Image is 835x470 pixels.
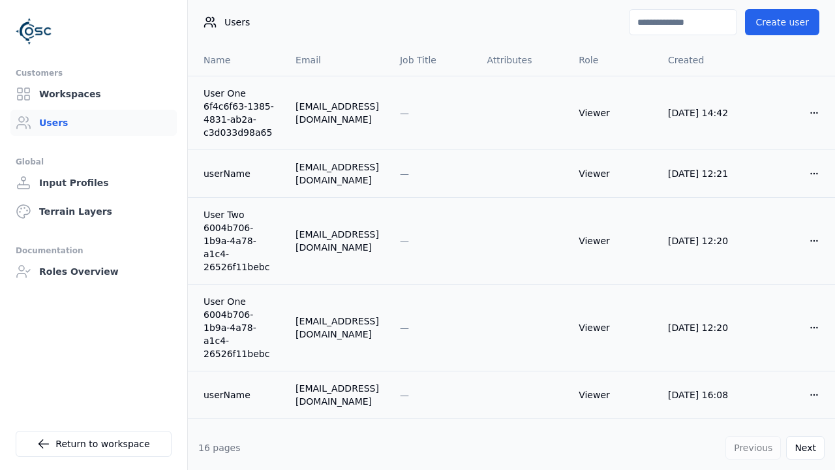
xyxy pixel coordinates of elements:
div: [EMAIL_ADDRESS][DOMAIN_NAME] [296,100,379,126]
a: Roles Overview [10,258,177,285]
div: Customers [16,65,172,81]
span: Users [224,16,250,29]
div: Viewer [579,106,647,119]
a: userName [204,167,275,180]
a: Return to workspace [16,431,172,457]
button: Create user [745,9,819,35]
div: [EMAIL_ADDRESS][DOMAIN_NAME] [296,228,379,254]
div: [DATE] 12:20 [668,321,737,334]
a: userName [204,388,275,401]
span: 16 pages [198,443,241,453]
a: User One 6004b706-1b9a-4a78-a1c4-26526f11bebc [204,295,275,360]
div: Viewer [579,388,647,401]
div: [DATE] 12:20 [668,234,737,247]
a: Workspaces [10,81,177,107]
th: Created [658,44,748,76]
th: Role [568,44,658,76]
div: Documentation [16,243,172,258]
span: — [400,168,409,179]
a: User Two 6004b706-1b9a-4a78-a1c4-26526f11bebc [204,208,275,274]
th: Name [188,44,285,76]
th: Job Title [389,44,476,76]
span: — [400,236,409,246]
a: Terrain Layers [10,198,177,225]
a: Input Profiles [10,170,177,196]
div: [EMAIL_ADDRESS][DOMAIN_NAME] [296,382,379,408]
div: [EMAIL_ADDRESS][DOMAIN_NAME] [296,161,379,187]
a: User One 6f4c6f63-1385-4831-ab2a-c3d033d98a65 [204,87,275,139]
span: — [400,322,409,333]
div: Viewer [579,167,647,180]
th: Attributes [476,44,568,76]
a: Users [10,110,177,136]
div: Global [16,154,172,170]
div: [DATE] 16:08 [668,388,737,401]
button: Next [786,436,825,460]
div: Viewer [579,321,647,334]
div: Viewer [579,234,647,247]
span: — [400,390,409,400]
div: [DATE] 12:21 [668,167,737,180]
div: [DATE] 14:42 [668,106,737,119]
span: — [400,108,409,118]
div: [EMAIL_ADDRESS][DOMAIN_NAME] [296,315,379,341]
th: Email [285,44,389,76]
img: Logo [16,13,52,50]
